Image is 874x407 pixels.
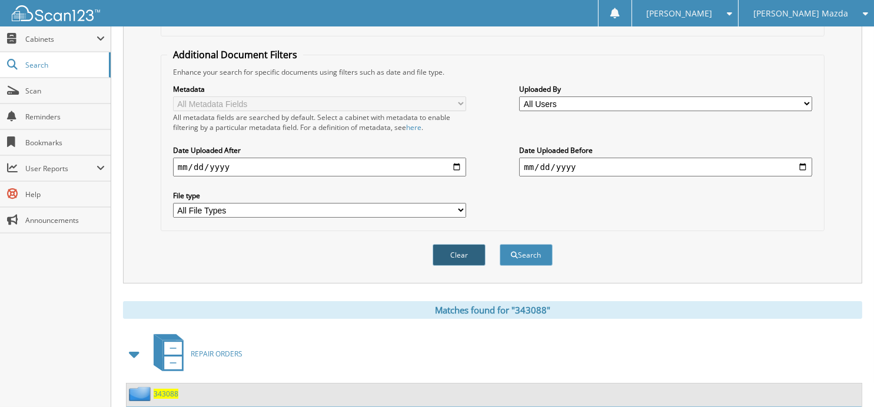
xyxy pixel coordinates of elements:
[25,60,103,70] span: Search
[25,112,105,122] span: Reminders
[25,86,105,96] span: Scan
[154,389,178,399] a: 343088
[167,48,303,61] legend: Additional Document Filters
[519,158,812,176] input: end
[815,351,874,407] iframe: Chat Widget
[173,112,466,132] div: All metadata fields are searched by default. Select a cabinet with metadata to enable filtering b...
[12,5,100,21] img: scan123-logo-white.svg
[173,84,466,94] label: Metadata
[123,301,862,319] div: Matches found for "343088"
[25,138,105,148] span: Bookmarks
[191,349,242,359] span: REPAIR ORDERS
[167,67,818,77] div: Enhance your search for specific documents using filters such as date and file type.
[173,145,466,155] label: Date Uploaded After
[129,386,154,401] img: folder2.png
[25,189,105,199] span: Help
[519,145,812,155] label: Date Uploaded Before
[173,191,466,201] label: File type
[519,84,812,94] label: Uploaded By
[25,164,97,174] span: User Reports
[25,34,97,44] span: Cabinets
[25,215,105,225] span: Announcements
[753,10,848,17] span: [PERSON_NAME] Mazda
[173,158,466,176] input: start
[406,122,421,132] a: here
[433,244,486,266] button: Clear
[646,10,712,17] span: [PERSON_NAME]
[147,331,242,377] a: REPAIR ORDERS
[500,244,553,266] button: Search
